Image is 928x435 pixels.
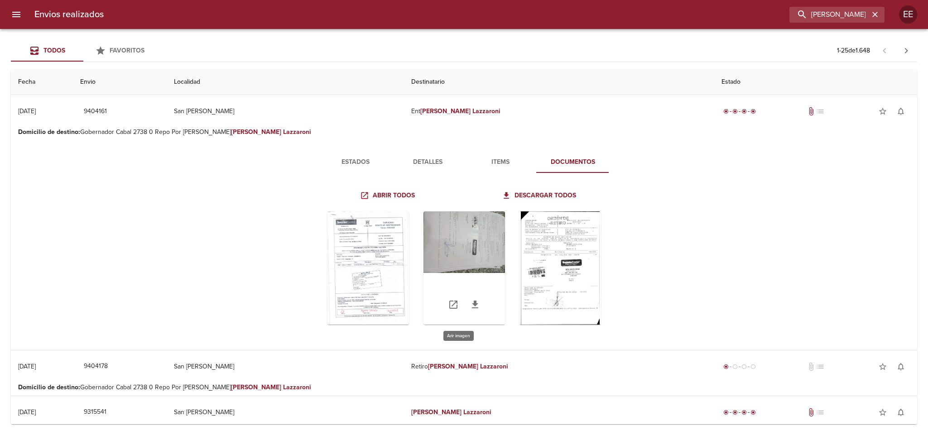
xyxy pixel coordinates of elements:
[84,361,108,372] span: 9404178
[892,102,910,120] button: Activar notificaciones
[732,410,738,415] span: radio_button_checked
[789,7,869,23] input: buscar
[750,109,756,114] span: radio_button_checked
[472,107,500,115] em: Lazzaroni
[319,151,609,173] div: Tabs detalle de guia
[500,187,580,204] a: Descargar todos
[816,362,825,371] span: No tiene pedido asociado
[325,157,386,168] span: Estados
[80,404,110,421] button: 9315541
[723,364,729,369] span: radio_button_checked
[721,107,758,116] div: Entregado
[807,362,816,371] span: No tiene documentos adjuntos
[11,69,73,95] th: Fecha
[18,128,910,137] p: Gobernador Cabal 2738 0 Repo Por [PERSON_NAME]
[231,383,281,391] em: [PERSON_NAME]
[723,410,729,415] span: radio_button_checked
[723,109,729,114] span: radio_button_checked
[741,109,747,114] span: radio_button_checked
[878,107,887,116] span: star_border
[721,362,758,371] div: Generado
[18,408,36,416] div: [DATE]
[816,107,825,116] span: No tiene pedido asociado
[463,408,491,416] em: Lazzaroni
[420,107,471,115] em: [PERSON_NAME]
[18,383,910,392] p: Gobernador Cabal 2738 0 Repo Por [PERSON_NAME]
[899,5,917,24] div: EE
[874,358,892,376] button: Agregar a favoritos
[899,5,917,24] div: Abrir información de usuario
[750,364,756,369] span: radio_button_unchecked
[80,358,111,375] button: 9404178
[464,294,486,315] a: Descargar
[404,69,714,95] th: Destinatario
[362,190,415,201] span: Abrir todos
[480,363,508,370] em: Lazzaroni
[34,7,104,22] h6: Envios realizados
[84,406,106,418] span: 9315541
[18,128,80,136] b: Domicilio de destino :
[741,410,747,415] span: radio_button_checked
[741,364,747,369] span: radio_button_unchecked
[732,364,738,369] span: radio_button_unchecked
[896,362,905,371] span: notifications_none
[43,47,65,54] span: Todos
[732,109,738,114] span: radio_button_checked
[874,403,892,421] button: Agregar a favoritos
[110,47,144,54] span: Favoritos
[816,408,825,417] span: No tiene pedido asociado
[750,410,756,415] span: radio_button_checked
[442,294,464,315] a: Abrir
[327,211,409,325] div: Arir imagen
[504,190,576,201] span: Descargar todos
[397,157,459,168] span: Detalles
[895,40,917,62] span: Pagina siguiente
[721,408,758,417] div: Entregado
[807,408,816,417] span: Tiene documentos adjuntos
[167,69,404,95] th: Localidad
[18,107,36,115] div: [DATE]
[404,350,714,383] td: Retiro
[84,106,107,117] span: 9404161
[878,362,887,371] span: star_border
[892,358,910,376] button: Activar notificaciones
[837,46,870,55] p: 1 - 25 de 1.648
[11,40,156,62] div: Tabs Envios
[896,107,905,116] span: notifications_none
[167,350,404,383] td: San [PERSON_NAME]
[874,46,895,55] span: Pagina anterior
[80,103,111,120] button: 9404161
[542,157,604,168] span: Documentos
[18,383,80,391] b: Domicilio de destino :
[470,157,531,168] span: Items
[896,408,905,417] span: notifications_none
[878,408,887,417] span: star_border
[714,69,917,95] th: Estado
[283,383,311,391] em: Lazzaroni
[73,69,167,95] th: Envio
[874,102,892,120] button: Agregar a favoritos
[411,408,462,416] em: [PERSON_NAME]
[892,403,910,421] button: Activar notificaciones
[519,211,601,325] div: Arir imagen
[404,95,714,128] td: Ent
[167,396,404,429] td: San [PERSON_NAME]
[167,95,404,128] td: San [PERSON_NAME]
[358,187,418,204] a: Abrir todos
[428,363,478,370] em: [PERSON_NAME]
[231,128,281,136] em: [PERSON_NAME]
[807,107,816,116] span: Tiene documentos adjuntos
[5,4,27,25] button: menu
[18,363,36,370] div: [DATE]
[283,128,311,136] em: Lazzaroni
